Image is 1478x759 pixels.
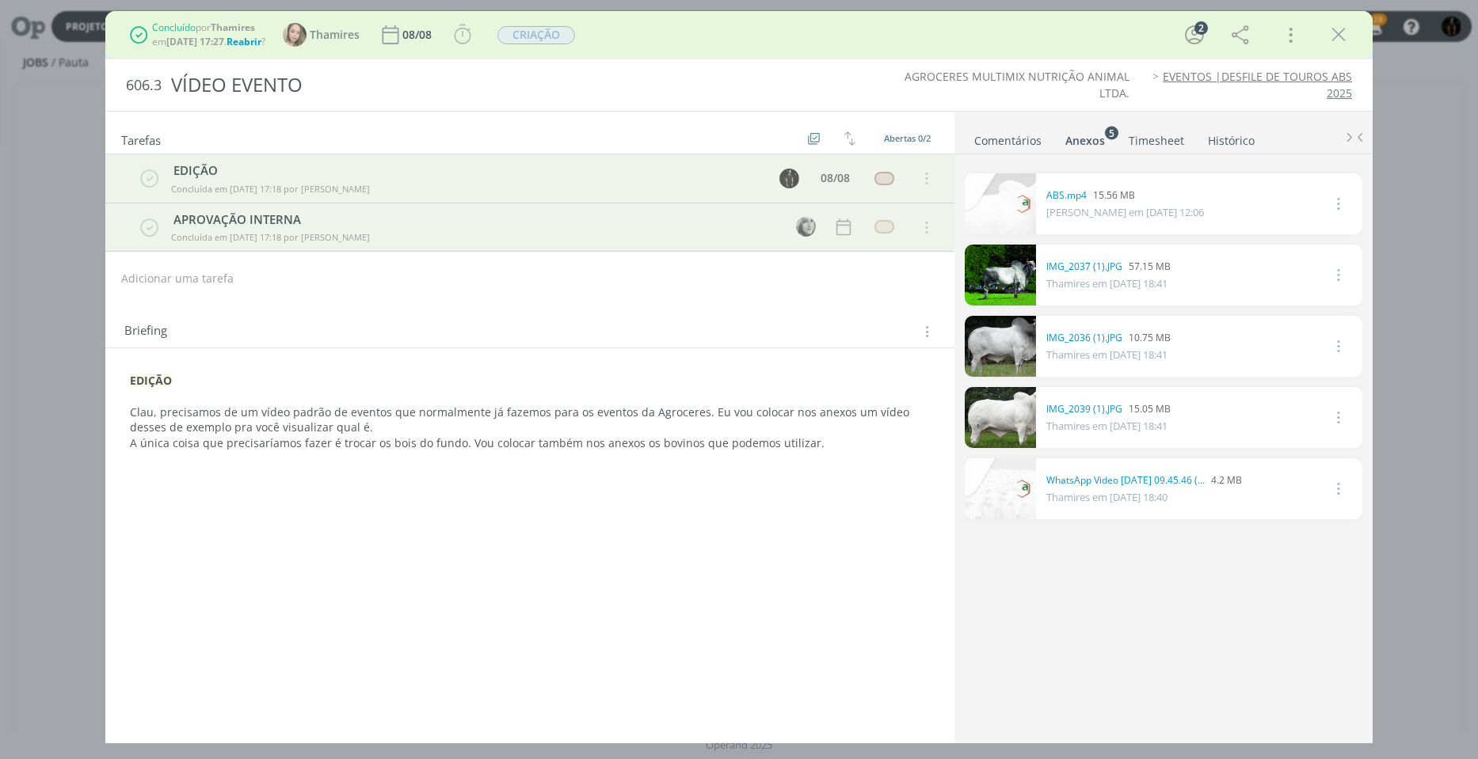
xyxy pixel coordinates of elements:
div: APROVAÇÃO INTERNA [168,211,781,229]
div: 08/08 [402,29,435,40]
div: 08/08 [821,173,850,184]
a: ABS.mp4 [1046,188,1087,203]
a: Comentários [973,126,1042,149]
span: Concluído [152,21,196,34]
span: Abertas 0/2 [884,132,931,144]
p: Clau, precisamos de um vídeo padrão de eventos que normalmente já fazemos para os eventos da Agro... [130,404,930,436]
a: AGROCERES MULTIMIX NUTRIÇÃO ANIMAL LTDA. [905,69,1129,100]
b: [DATE] 17:27 [166,35,224,48]
div: EDIÇÃO [168,161,764,180]
span: Tarefas [121,129,161,148]
div: VÍDEO EVENTO [165,66,835,104]
span: Thamires em [DATE] 18:40 [1046,490,1168,504]
b: Thamires [211,21,255,34]
a: IMG_2036 (1).JPG [1046,331,1122,345]
a: Histórico [1207,126,1255,149]
span: Thamires em [DATE] 18:41 [1046,419,1168,433]
span: Concluída em [DATE] 17:18 por [PERSON_NAME] [171,231,370,243]
div: 15.56 MB [1046,188,1204,203]
div: 15.05 MB [1046,402,1171,416]
div: 4.2 MB [1046,473,1242,488]
sup: 5 [1105,126,1118,139]
div: 10.75 MB [1046,331,1171,345]
div: dialog [105,11,1373,743]
div: 57.15 MB [1046,260,1171,274]
span: Thamires em [DATE] 18:41 [1046,347,1168,362]
button: Adicionar uma tarefa [120,264,234,293]
img: arrow-down-up.svg [844,131,855,146]
strong: EDIÇÃO [130,373,172,388]
span: [PERSON_NAME] em [DATE] 12:06 [1046,205,1204,219]
a: EVENTOS |DESFILE DE TOUROS ABS 2025 [1163,69,1352,100]
a: Timesheet [1128,126,1185,149]
span: Reabrir [227,35,261,48]
p: A única coisa que precisaríamos fazer é trocar os bois do fundo. Vou colocar também nos anexos os... [130,435,930,451]
div: 2 [1194,21,1208,35]
span: Concluída em [DATE] 17:18 por [PERSON_NAME] [171,183,370,195]
a: WhatsApp Video [DATE] 09.45.46 (1).mp4 [1046,473,1205,488]
a: IMG_2039 (1).JPG [1046,402,1122,416]
span: Briefing [124,321,167,342]
button: 2 [1182,22,1207,47]
span: Thamires em [DATE] 18:41 [1046,276,1168,290]
span: 606.3 [126,77,162,94]
div: por em . ? [152,21,265,49]
div: Anexos [1065,133,1105,149]
a: IMG_2037 (1).JPG [1046,260,1122,274]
